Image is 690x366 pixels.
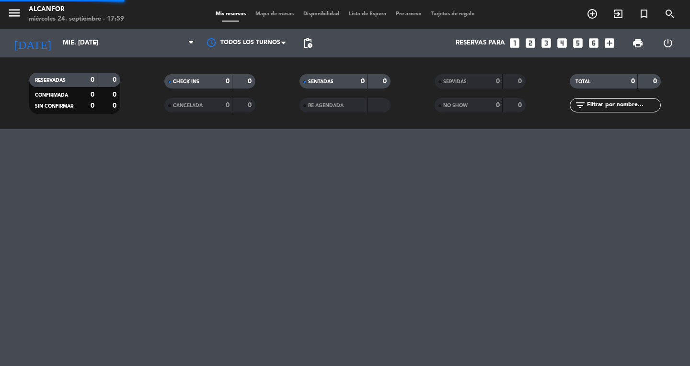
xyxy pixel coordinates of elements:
[35,104,73,109] span: SIN CONFIRMAR
[91,77,94,83] strong: 0
[426,11,480,17] span: Tarjetas de regalo
[575,100,586,111] i: filter_list
[7,33,58,54] i: [DATE]
[508,37,521,49] i: looks_one
[302,37,313,49] span: pending_actions
[7,6,22,23] button: menu
[391,11,426,17] span: Pre-acceso
[524,37,537,49] i: looks_two
[653,78,659,85] strong: 0
[638,8,650,20] i: turned_in_not
[173,103,203,108] span: CANCELADA
[556,37,568,49] i: looks_4
[248,102,253,109] strong: 0
[587,37,600,49] i: looks_6
[91,102,94,109] strong: 0
[575,79,590,84] span: TOTAL
[211,11,251,17] span: Mis reservas
[632,37,644,49] span: print
[586,8,598,20] i: add_circle_outline
[653,29,683,57] div: LOG OUT
[7,6,22,20] i: menu
[572,37,584,49] i: looks_5
[29,5,124,14] div: Alcanfor
[226,78,230,85] strong: 0
[603,37,616,49] i: add_box
[113,102,118,109] strong: 0
[456,39,505,47] span: Reservas para
[383,78,389,85] strong: 0
[518,78,524,85] strong: 0
[35,78,66,83] span: RESERVADAS
[89,37,101,49] i: arrow_drop_down
[443,79,467,84] span: SERVIDAS
[518,102,524,109] strong: 0
[113,77,118,83] strong: 0
[496,102,500,109] strong: 0
[443,103,468,108] span: NO SHOW
[248,78,253,85] strong: 0
[29,14,124,24] div: miércoles 24. septiembre - 17:59
[91,91,94,98] strong: 0
[662,37,674,49] i: power_settings_new
[344,11,391,17] span: Lista de Espera
[251,11,299,17] span: Mapa de mesas
[664,8,676,20] i: search
[226,102,230,109] strong: 0
[631,78,635,85] strong: 0
[113,91,118,98] strong: 0
[308,79,333,84] span: SENTADAS
[496,78,500,85] strong: 0
[586,100,660,111] input: Filtrar por nombre...
[173,79,199,84] span: CHECK INS
[361,78,365,85] strong: 0
[540,37,552,49] i: looks_3
[299,11,344,17] span: Disponibilidad
[612,8,624,20] i: exit_to_app
[308,103,344,108] span: RE AGENDADA
[35,93,68,98] span: CONFIRMADA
